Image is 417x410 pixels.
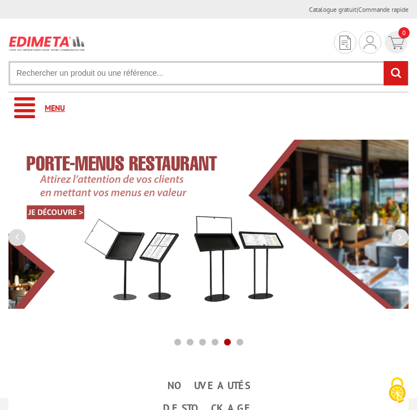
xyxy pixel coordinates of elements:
[358,5,409,14] a: Commande rapide
[384,61,408,85] input: rechercher
[8,61,409,85] input: Rechercher un produit ou une référence...
[8,93,409,124] a: Menu
[309,5,356,14] a: Catalogue gratuit
[8,376,409,396] a: nouveautés
[388,36,405,49] img: devis rapide
[398,27,410,38] span: 0
[383,376,411,404] img: Cookies (fenêtre modale)
[339,36,351,50] img: devis rapide
[309,5,409,14] div: |
[364,36,376,49] img: devis rapide
[45,103,65,113] span: Menu
[384,31,409,54] a: devis rapide 0
[8,32,85,54] img: Présentoir, panneau, stand - Edimeta - PLV, affichage, mobilier bureau, entreprise
[377,372,417,410] button: Cookies (fenêtre modale)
